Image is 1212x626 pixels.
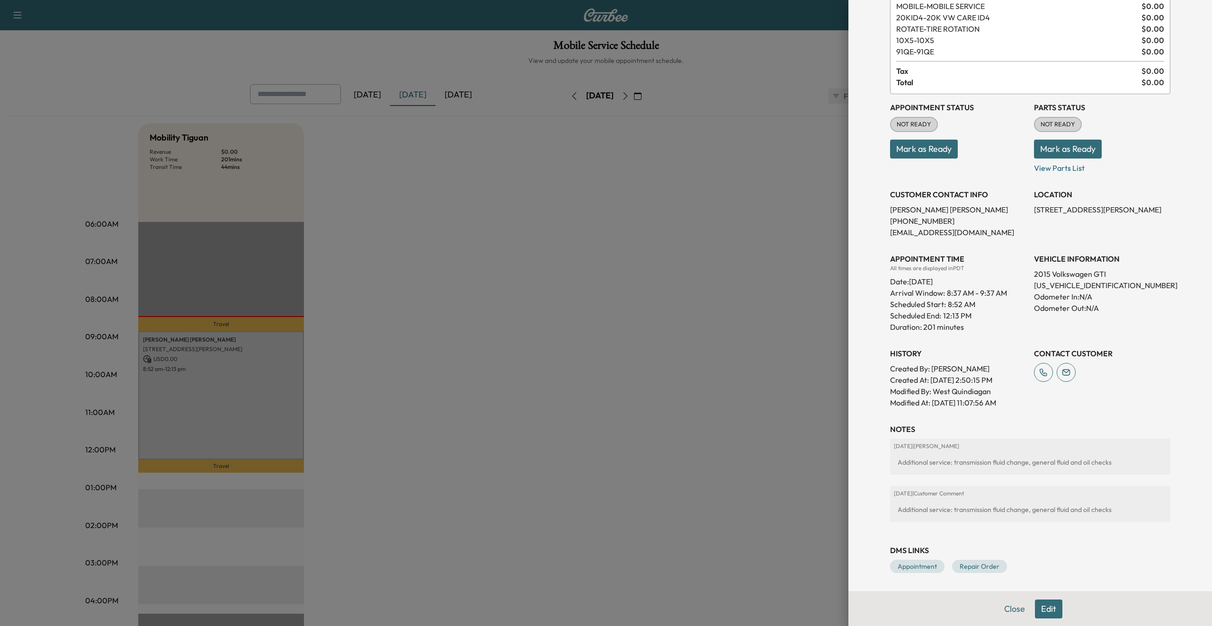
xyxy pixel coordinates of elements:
span: 8:37 AM - 9:37 AM [947,287,1007,299]
span: $ 0.00 [1141,0,1164,12]
span: $ 0.00 [1141,35,1164,46]
span: TIRE ROTATION [896,23,1138,35]
p: Duration: 201 minutes [890,321,1026,333]
p: [PERSON_NAME] [PERSON_NAME] [890,204,1026,215]
span: 20K VW CARE ID4 [896,12,1138,23]
h3: LOCATION [1034,189,1170,200]
span: MOBILE SERVICE [896,0,1138,12]
p: [STREET_ADDRESS][PERSON_NAME] [1034,204,1170,215]
button: Mark as Ready [890,140,958,159]
div: Date: [DATE] [890,272,1026,287]
p: View Parts List [1034,159,1170,174]
p: Scheduled Start: [890,299,946,310]
div: Additional service: transmission fluid change, general fluid and oil checks [894,501,1167,518]
button: Mark as Ready [1034,140,1102,159]
p: 8:52 AM [948,299,975,310]
h3: VEHICLE INFORMATION [1034,253,1170,265]
p: Modified At : [DATE] 11:07:56 AM [890,397,1026,408]
div: All times are displayed in PDT [890,265,1026,272]
h3: NOTES [890,423,1170,435]
p: Scheduled End: [890,310,941,321]
h3: APPOINTMENT TIME [890,253,1026,265]
span: 10X5 [896,35,1138,46]
h3: CONTACT CUSTOMER [1034,348,1170,359]
span: $ 0.00 [1141,12,1164,23]
p: Created By : [PERSON_NAME] [890,363,1026,374]
h3: DMS Links [890,545,1170,556]
button: Close [998,600,1031,618]
span: $ 0.00 [1141,46,1164,57]
p: [DATE] | Customer Comment [894,490,1167,497]
p: Odometer In: N/A [1034,291,1170,302]
span: $ 0.00 [1141,77,1164,88]
span: $ 0.00 [1141,65,1164,77]
span: 91QE [896,46,1138,57]
span: $ 0.00 [1141,23,1164,35]
div: Additional service: transmission fluid change, general fluid and oil checks [894,454,1167,471]
p: [EMAIL_ADDRESS][DOMAIN_NAME] [890,227,1026,238]
h3: Parts Status [1034,102,1170,113]
h3: Appointment Status [890,102,1026,113]
p: Modified By : West Quindiagan [890,386,1026,397]
a: Repair Order [952,560,1007,573]
p: 2015 Volkswagen GTI [1034,268,1170,280]
span: Total [896,77,1141,88]
h3: CUSTOMER CONTACT INFO [890,189,1026,200]
p: Odometer Out: N/A [1034,302,1170,314]
p: 12:13 PM [943,310,971,321]
a: Appointment [890,560,945,573]
p: Created At : [DATE] 2:50:15 PM [890,374,1026,386]
h3: History [890,348,1026,359]
button: Edit [1035,600,1062,618]
span: Tax [896,65,1141,77]
span: NOT READY [1035,120,1081,129]
span: NOT READY [891,120,937,129]
p: Arrival Window: [890,287,1026,299]
p: [PHONE_NUMBER] [890,215,1026,227]
p: [US_VEHICLE_IDENTIFICATION_NUMBER] [1034,280,1170,291]
p: [DATE] | [PERSON_NAME] [894,442,1167,450]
